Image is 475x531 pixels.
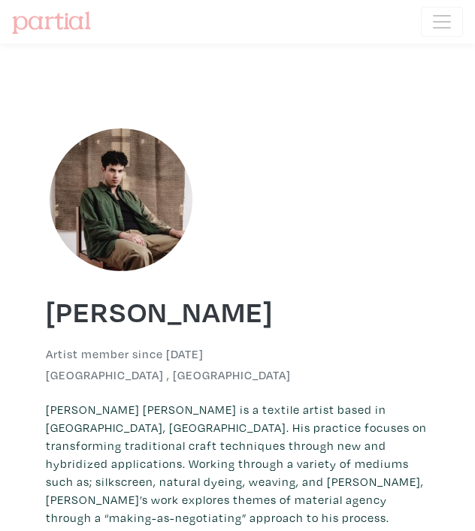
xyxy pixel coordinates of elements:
[46,368,429,382] h6: [GEOGRAPHIC_DATA] , [GEOGRAPHIC_DATA]
[46,125,196,275] img: phpThumb.php
[421,7,463,37] button: Toggle navigation
[46,347,204,361] h6: Artist member since [DATE]
[46,293,429,329] h1: [PERSON_NAME]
